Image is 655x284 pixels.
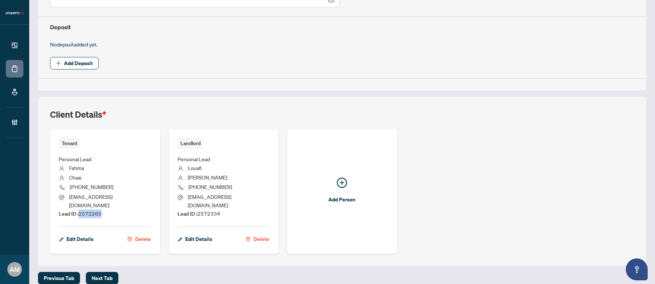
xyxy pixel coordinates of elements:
span: Chaai [69,174,81,181]
img: logo [6,11,23,15]
span: Next Tab [92,272,113,284]
span: Edit Details [185,233,212,245]
span: plus-circle [337,178,347,188]
span: [EMAIL_ADDRESS][DOMAIN_NAME] [188,193,231,208]
button: Add Deposit [50,57,99,69]
span: Landlord [178,138,203,149]
span: Fatima [69,164,84,171]
span: Personal Lead [178,156,210,162]
span: Add Deposit [64,57,93,69]
button: Delete [245,233,270,245]
span: Delete [254,233,269,245]
span: Tenant [59,138,80,149]
span: [PERSON_NAME] [188,174,227,181]
span: Add Person [328,194,355,205]
span: [PHONE_NUMBER] [188,183,232,190]
span: No deposit added yet. [50,41,98,48]
span: 2572265 [59,210,102,217]
button: Delete [127,233,151,245]
span: [PHONE_NUMBER] [70,183,113,190]
span: plus [56,61,61,66]
span: Edit Details [66,233,94,245]
button: Edit Details [178,233,213,245]
span: [EMAIL_ADDRESS][DOMAIN_NAME] [69,193,113,208]
span: Louafi [188,164,202,171]
button: Add Person [287,129,397,254]
h4: Deposit [50,23,634,31]
button: Edit Details [59,233,94,245]
b: Lead ID : [178,211,197,217]
span: 2572334 [178,210,220,217]
span: Delete [135,233,151,245]
h2: Client Details [50,109,106,120]
b: Lead ID : [59,211,79,217]
span: AM [9,264,20,274]
span: Previous Tab [44,272,74,284]
button: Open asap [626,258,648,280]
span: Personal Lead [59,156,91,162]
